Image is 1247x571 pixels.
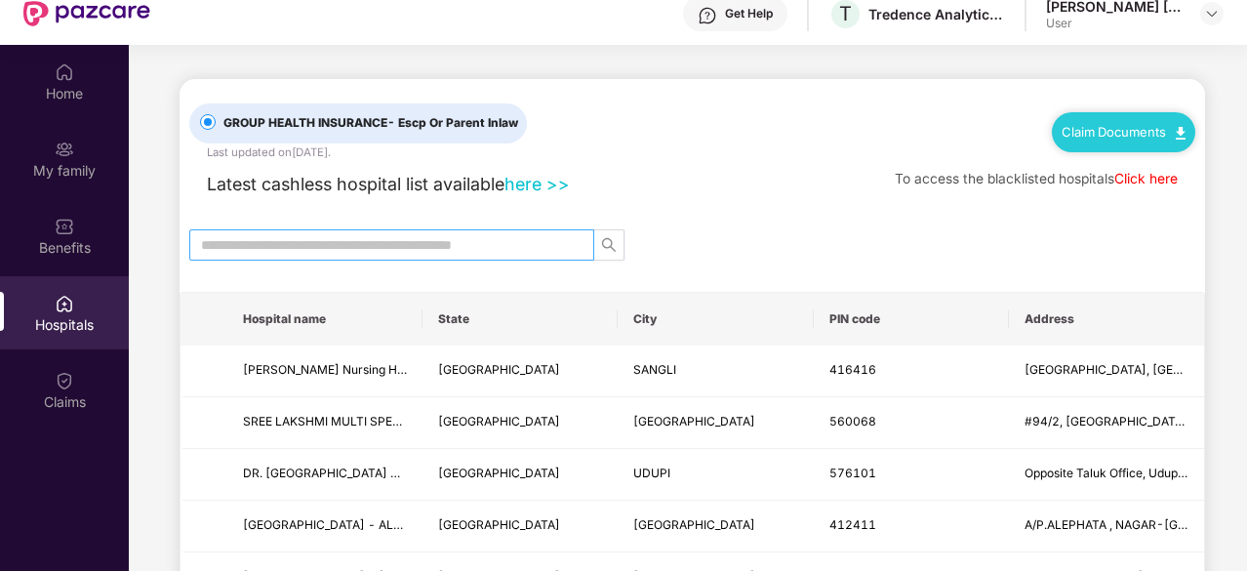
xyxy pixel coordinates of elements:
div: Last updated on [DATE] . [207,143,331,161]
span: Hospital name [243,311,407,327]
img: svg+xml;base64,PHN2ZyBpZD0iSG9zcGl0YWxzIiB4bWxucz0iaHR0cDovL3d3dy53My5vcmcvMjAwMC9zdmciIHdpZHRoPS... [55,294,74,313]
td: KARNATAKA [422,397,618,449]
img: svg+xml;base64,PHN2ZyBpZD0iQ2xhaW0iIHhtbG5zPSJodHRwOi8vd3d3LnczLm9yZy8yMDAwL3N2ZyIgd2lkdGg9IjIwIi... [55,371,74,390]
img: New Pazcare Logo [23,1,150,26]
th: City [618,293,813,346]
td: BANGALORE [618,397,813,449]
span: Latest cashless hospital list available [207,174,504,194]
td: SANGLI [618,346,813,397]
span: - Escp Or Parent Inlaw [387,115,518,130]
img: svg+xml;base64,PHN2ZyBpZD0iSGVscC0zMngzMiIgeG1sbnM9Imh0dHA6Ly93d3cudzMub3JnLzIwMDAvc3ZnIiB3aWR0aD... [698,6,717,25]
span: [GEOGRAPHIC_DATA] [633,414,755,428]
span: SREE LAKSHMI MULTI SPECIALITY HOSPITAL - [GEOGRAPHIC_DATA] [243,414,633,428]
th: PIN code [814,293,1009,346]
span: [GEOGRAPHIC_DATA] - ALEPHATA [243,517,438,532]
td: #94/2, Near Hongasandra Bus Stop, Begur Main Road, 8900080424005 Medilife Diagnostic [1009,397,1204,449]
button: search [593,229,624,261]
td: Nayantara Nursing Home - Sangli [227,346,422,397]
span: 560068 [829,414,876,428]
span: 416416 [829,362,876,377]
td: DR. TMA PAI HOSPITAL - UDUPI [227,449,422,501]
span: search [594,237,623,253]
img: svg+xml;base64,PHN2ZyB3aWR0aD0iMjAiIGhlaWdodD0iMjAiIHZpZXdCb3g9IjAgMCAyMCAyMCIgZmlsbD0ibm9uZSIgeG... [55,140,74,159]
span: [GEOGRAPHIC_DATA] [633,517,755,532]
td: Opposite Taluk Office, Udupi - 576101 [1009,449,1204,501]
td: UDUPI [618,449,813,501]
img: svg+xml;base64,PHN2ZyBpZD0iSG9tZSIgeG1sbnM9Imh0dHA6Ly93d3cudzMub3JnLzIwMDAvc3ZnIiB3aWR0aD0iMjAiIG... [55,62,74,82]
span: GROUP HEALTH INSURANCE [216,114,526,133]
td: PUNE [618,501,813,552]
td: SREE LAKSHMI MULTI SPECIALITY HOSPITAL - BANGALORE [227,397,422,449]
span: T [839,2,852,25]
img: svg+xml;base64,PHN2ZyBpZD0iQmVuZWZpdHMiIHhtbG5zPSJodHRwOi8vd3d3LnczLm9yZy8yMDAwL3N2ZyIgd2lkdGg9Ij... [55,217,74,236]
td: MAHARASHTRA [422,346,618,397]
span: [GEOGRAPHIC_DATA] [438,414,560,428]
div: Tredence Analytics Solutions Private Limited [868,5,1005,23]
a: here >> [504,174,570,194]
span: [GEOGRAPHIC_DATA] [438,466,560,480]
img: svg+xml;base64,PHN2ZyB4bWxucz0iaHR0cDovL3d3dy53My5vcmcvMjAwMC9zdmciIHdpZHRoPSIxMC40IiBoZWlnaHQ9Ij... [1176,127,1186,140]
span: UDUPI [633,466,670,480]
span: [PERSON_NAME] Nursing Home - [GEOGRAPHIC_DATA] [243,362,557,377]
span: [GEOGRAPHIC_DATA] [438,362,560,377]
span: 412411 [829,517,876,532]
div: Get Help [725,6,773,21]
span: DR. [GEOGRAPHIC_DATA] - [GEOGRAPHIC_DATA] [243,466,523,480]
td: A/P.ALEPHATA , NAGAR-KALYAN HIGHWAY,BACK SIDE ALEPHATA BUS STAND,TAL-JUNNAR DIST-PUNE - 412411 [1009,501,1204,552]
span: Opposite Taluk Office, Udupi - 576101 [1025,466,1241,480]
th: State [422,293,618,346]
span: [GEOGRAPHIC_DATA] [438,517,560,532]
span: Address [1025,311,1188,327]
a: Click here [1114,171,1178,186]
td: KARNATAKA [422,449,618,501]
th: Address [1009,293,1204,346]
span: To access the blacklisted hospitals [895,171,1114,186]
span: SANGLI [633,362,676,377]
div: User [1046,16,1183,31]
td: Gulmohar colony, South Shivaji Nagar, [1009,346,1204,397]
td: MAHESH MEMORIAL HOSPITAL - ALEPHATA [227,501,422,552]
a: Claim Documents [1062,124,1186,140]
th: Hospital name [227,293,422,346]
td: MAHARASHTRA [422,501,618,552]
span: 576101 [829,466,876,480]
img: svg+xml;base64,PHN2ZyBpZD0iRHJvcGRvd24tMzJ4MzIiIHhtbG5zPSJodHRwOi8vd3d3LnczLm9yZy8yMDAwL3N2ZyIgd2... [1204,6,1220,21]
